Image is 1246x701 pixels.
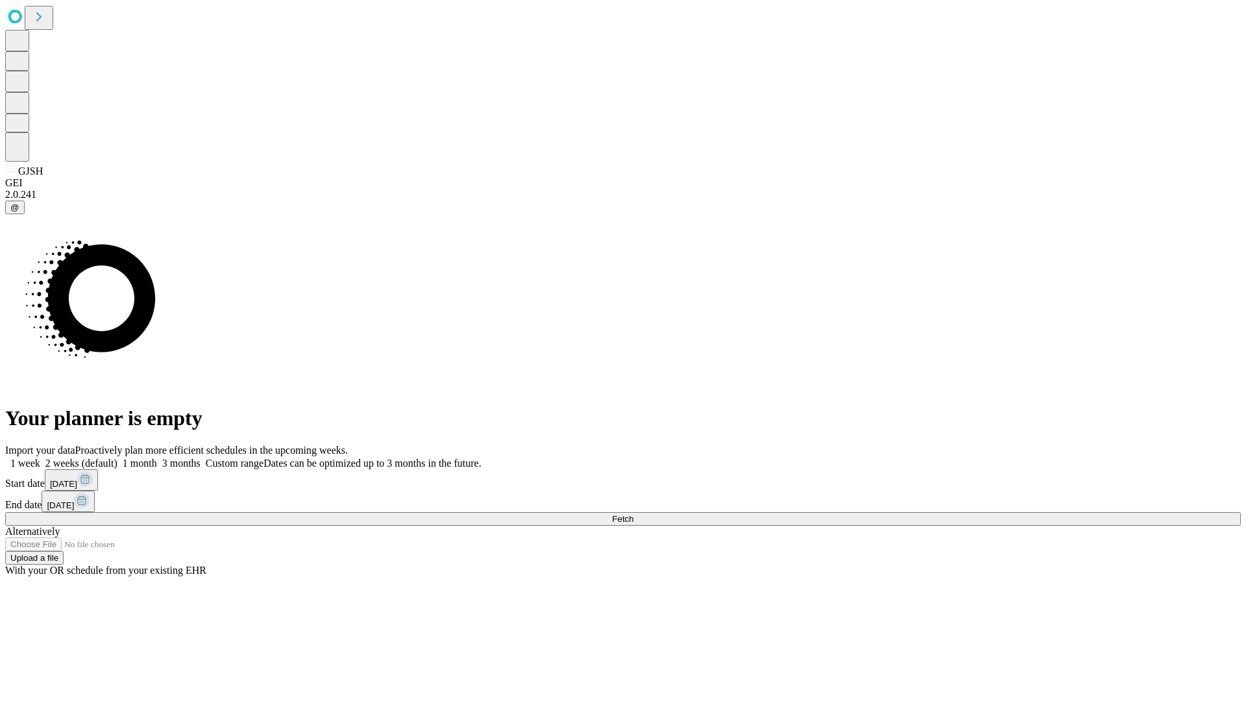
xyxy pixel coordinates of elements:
span: Custom range [206,458,263,469]
span: Proactively plan more efficient schedules in the upcoming weeks. [75,445,348,456]
span: Fetch [612,514,633,524]
span: 1 week [10,458,40,469]
h1: Your planner is empty [5,406,1241,430]
button: [DATE] [42,491,95,512]
span: Dates can be optimized up to 3 months in the future. [263,458,481,469]
span: @ [10,203,19,212]
span: With your OR schedule from your existing EHR [5,565,206,576]
button: @ [5,201,25,214]
span: 3 months [162,458,201,469]
span: Alternatively [5,526,60,537]
span: GJSH [18,166,43,177]
span: 1 month [123,458,157,469]
button: Upload a file [5,551,64,565]
span: 2 weeks (default) [45,458,117,469]
span: [DATE] [47,500,74,510]
span: Import your data [5,445,75,456]
div: End date [5,491,1241,512]
div: GEI [5,177,1241,189]
button: Fetch [5,512,1241,526]
div: 2.0.241 [5,189,1241,201]
button: [DATE] [45,469,98,491]
div: Start date [5,469,1241,491]
span: [DATE] [50,479,77,489]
